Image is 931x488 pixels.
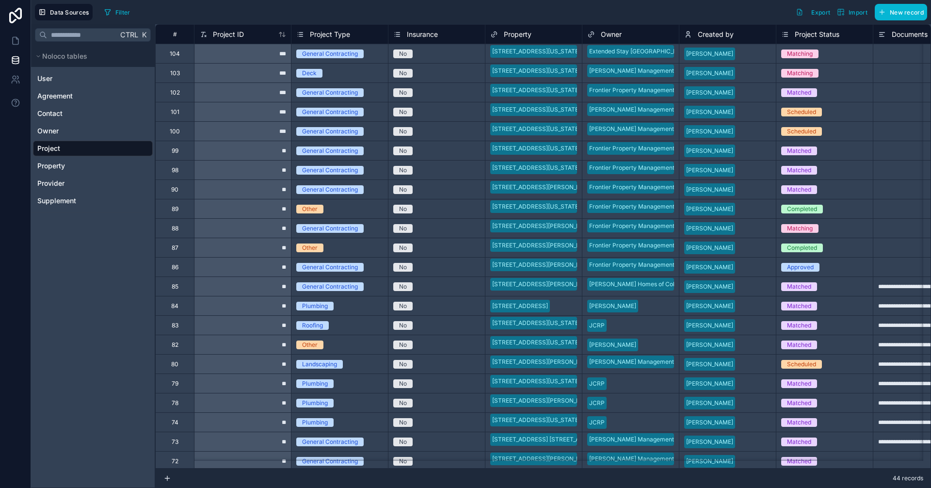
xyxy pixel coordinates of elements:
div: [PERSON_NAME] [589,302,636,310]
div: [PERSON_NAME] Management [589,435,674,444]
div: General Contracting [302,457,358,466]
div: No [399,185,407,194]
div: Plumbing [302,399,328,407]
div: [PERSON_NAME] Management [589,125,674,133]
button: New record [875,4,927,20]
div: General Contracting [302,108,358,116]
span: Project Type [310,30,350,39]
span: New record [890,9,924,16]
div: Scheduled [787,108,816,116]
div: Matched [787,341,811,349]
div: Frontier Property Management [589,163,674,172]
div: 79 [172,380,178,388]
div: [STREET_ADDRESS][PERSON_NAME][US_STATE] [492,241,627,250]
div: [PERSON_NAME] [686,457,733,466]
div: # [163,31,187,38]
div: [STREET_ADDRESS][PERSON_NAME][US_STATE] [492,260,627,269]
div: JCRP [589,321,605,330]
div: [PERSON_NAME] [686,69,733,78]
div: [PERSON_NAME] [589,341,636,349]
div: Deck [302,69,317,78]
div: No [399,88,407,97]
div: Scheduled [787,360,816,369]
div: Roofing [302,321,323,330]
span: Filter [115,9,130,16]
button: Filter [100,5,134,19]
div: Landscaping [302,360,337,369]
div: 86 [172,263,178,271]
div: Matched [787,282,811,291]
div: Completed [787,205,817,213]
div: Completed [787,244,817,252]
div: Matched [787,379,811,388]
div: 83 [172,322,178,329]
div: Plumbing [302,302,328,310]
div: No [399,360,407,369]
div: [STREET_ADDRESS] [STREET_ADDRESS][US_STATE] [492,435,638,444]
div: No [399,321,407,330]
div: [STREET_ADDRESS][US_STATE] [492,202,580,211]
div: 100 [170,128,180,135]
div: [STREET_ADDRESS][US_STATE] [492,416,580,424]
div: No [399,244,407,252]
div: [PERSON_NAME] [686,379,733,388]
span: Created by [698,30,734,39]
div: JCRP [589,399,605,407]
div: JCRP [589,418,605,427]
div: [PERSON_NAME] [686,418,733,427]
div: General Contracting [302,166,358,175]
div: 72 [172,457,178,465]
div: [STREET_ADDRESS][PERSON_NAME][US_STATE] [492,455,627,463]
div: [PERSON_NAME] [686,244,733,252]
div: Frontier Property Management [589,144,674,153]
div: Scheduled [787,127,816,136]
div: [PERSON_NAME] [686,263,733,272]
div: [PERSON_NAME] [686,399,733,407]
div: 73 [172,438,178,446]
div: [PERSON_NAME] Management [589,105,674,114]
span: Export [811,9,830,16]
div: Matched [787,399,811,407]
div: 82 [172,341,178,349]
div: Frontier Property Management [589,183,674,192]
div: [STREET_ADDRESS][PERSON_NAME][US_STATE] [492,222,627,230]
div: No [399,263,407,272]
div: 80 [171,360,178,368]
div: [STREET_ADDRESS][US_STATE] [492,377,580,386]
div: 101 [171,108,179,116]
div: [STREET_ADDRESS][US_STATE] [492,125,580,133]
div: Matching [787,49,813,58]
div: [PERSON_NAME] [686,127,733,136]
div: Frontier Property Management [589,241,674,250]
span: Property [504,30,531,39]
a: New record [871,4,927,20]
span: Project ID [213,30,244,39]
div: No [399,418,407,427]
div: General Contracting [302,282,358,291]
span: Data Sources [50,9,89,16]
div: [PERSON_NAME] [686,438,733,446]
div: 87 [172,244,178,252]
div: Matched [787,166,811,175]
div: General Contracting [302,127,358,136]
div: [PERSON_NAME] [686,88,733,97]
div: 85 [172,283,178,291]
div: [STREET_ADDRESS][US_STATE] [492,319,580,327]
div: [PERSON_NAME] [686,321,733,330]
div: Matched [787,88,811,97]
span: Owner [601,30,622,39]
div: Matched [787,302,811,310]
div: Frontier Property Management [589,202,674,211]
div: 78 [172,399,178,407]
div: No [399,438,407,446]
div: Matched [787,457,811,466]
div: [PERSON_NAME] [686,185,733,194]
div: [PERSON_NAME] [686,166,733,175]
div: Approved [787,263,814,272]
span: K [141,32,147,38]
div: Frontier Property Management [589,260,674,269]
div: Other [302,341,318,349]
div: [PERSON_NAME] [686,205,733,213]
div: No [399,399,407,407]
div: 98 [172,166,178,174]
